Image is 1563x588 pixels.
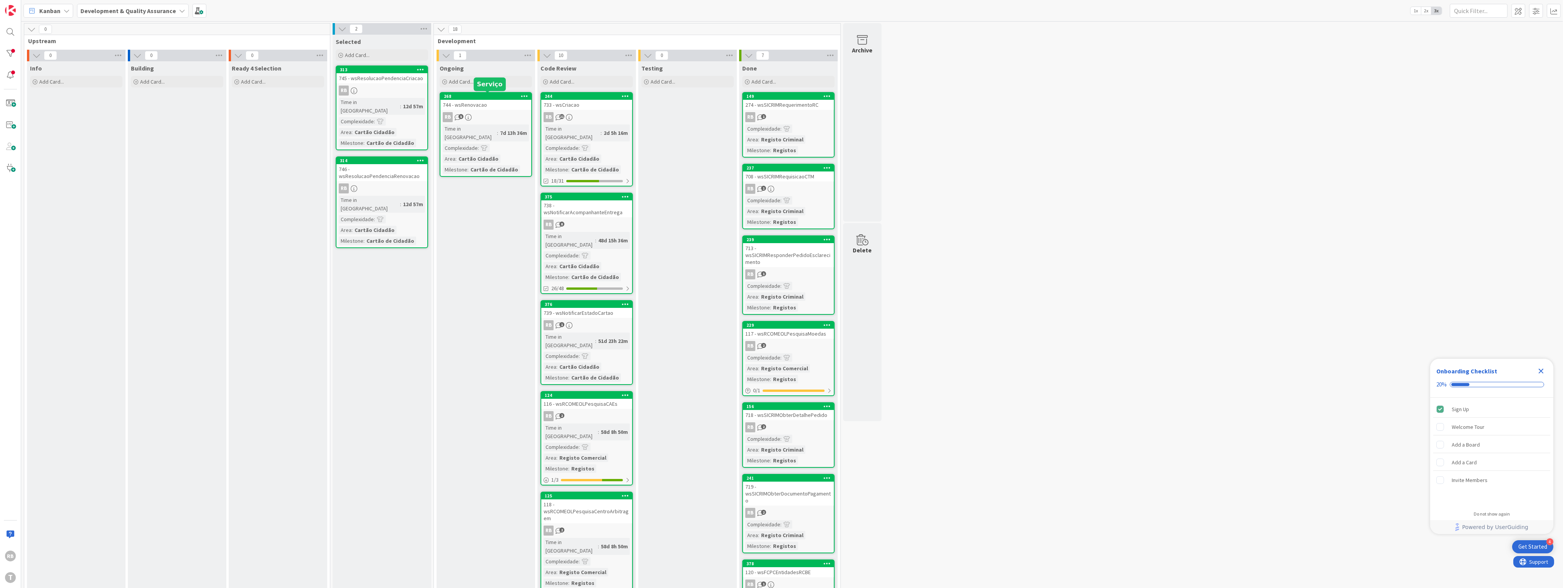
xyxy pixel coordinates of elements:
[601,129,602,137] span: :
[556,568,557,576] span: :
[557,363,601,371] div: Cartão Cidadão
[1512,540,1553,553] div: Open Get Started checklist, remaining modules: 4
[743,236,834,243] div: 239
[569,579,596,587] div: Registos
[1452,475,1488,485] div: Invite Members
[745,303,770,312] div: Milestone
[761,581,766,586] span: 1
[467,165,469,174] span: :
[544,411,554,421] div: RB
[759,445,805,454] div: Registo Criminal
[440,112,531,122] div: RB
[579,443,580,451] span: :
[541,308,632,318] div: 739 - wsNotificarEstadoCartao
[595,236,596,245] span: :
[745,445,758,454] div: Area
[497,129,498,137] span: :
[770,375,771,383] span: :
[544,273,568,281] div: Milestone
[745,269,755,279] div: RB
[761,114,766,119] span: 1
[770,303,771,312] span: :
[743,165,834,181] div: 237708 - wsSICRIMRequisicaoCTM
[745,531,758,539] div: Area
[1474,511,1510,517] div: Do not show again
[759,364,810,373] div: Registo Comercial
[541,499,632,523] div: 118 - wsRCOMEOLPesquisaCentroArbitragem
[544,112,554,122] div: RB
[400,200,401,208] span: :
[339,128,351,136] div: Area
[443,124,497,141] div: Time in [GEOGRAPHIC_DATA]
[743,236,834,267] div: 239713 - wsSICRIMResponderPedidoEsclarecimento
[401,200,425,208] div: 12d 57m
[374,215,375,223] span: :
[541,301,632,308] div: 376
[770,218,771,226] span: :
[28,37,320,45] span: Upstream
[457,155,500,163] div: Cartão Cidadão
[541,300,633,385] a: 376739 - wsNotificarEstadoCartaoRBTime in [GEOGRAPHIC_DATA]:51d 23h 22mComplexidade:Area:Cartão C...
[544,352,579,360] div: Complexidade
[336,156,428,248] a: 314746 - wsResolucaoPendenciaRenovacaoRBTime in [GEOGRAPHIC_DATA]:12d 57mComplexidade:Area:Cartão...
[443,165,467,174] div: Milestone
[743,341,834,351] div: RB
[743,269,834,279] div: RB
[545,194,632,200] div: 375
[568,373,569,382] span: :
[745,292,758,301] div: Area
[743,560,834,577] div: 378120 - wsFCPCEntidadesRCBE
[758,531,759,539] span: :
[559,413,564,418] span: 2
[365,139,416,147] div: Cartão de Cidadão
[780,353,781,362] span: :
[742,402,835,468] a: 156718 - wsSICRIMObterDetalhePedidoRBComplexidade:Area:Registo CriminalMilestone:Registos
[544,232,595,249] div: Time in [GEOGRAPHIC_DATA]
[353,128,397,136] div: Cartão Cidadão
[745,375,770,383] div: Milestone
[759,292,805,301] div: Registo Criminal
[544,220,554,230] div: RB
[443,155,455,163] div: Area
[745,207,758,215] div: Area
[557,155,601,163] div: Cartão Cidadão
[1450,4,1508,18] input: Quick Filter...
[556,454,557,462] span: :
[742,92,835,158] a: 149274 - wsSICRIMRequerimentoRCRBComplexidade:Area:Registo CriminalMilestone:Registos
[1452,422,1484,432] div: Welcome Tour
[336,86,427,96] div: RB
[1430,398,1553,506] div: Checklist items
[544,333,595,349] div: Time in [GEOGRAPHIC_DATA]
[340,67,427,72] div: 313
[1433,418,1550,435] div: Welcome Tour is incomplete.
[340,158,427,163] div: 314
[745,146,770,155] div: Milestone
[758,292,759,301] span: :
[751,78,776,85] span: Add Card...
[444,94,531,99] div: 268
[544,262,556,270] div: Area
[1434,520,1550,534] a: Powered by UserGuiding
[780,435,781,443] span: :
[541,193,633,294] a: 375738 - wsNotificarAcompanhanteEntregaRBTime in [GEOGRAPHIC_DATA]:48d 15h 36mComplexidade:Area:C...
[759,531,805,539] div: Registo Criminal
[550,78,574,85] span: Add Card...
[443,144,478,152] div: Complexidade
[599,428,630,436] div: 58d 8h 50m
[771,375,798,383] div: Registos
[780,196,781,205] span: :
[759,135,805,144] div: Registo Criminal
[743,410,834,420] div: 718 - wsSICRIMObterDetalhePedido
[1411,7,1421,15] span: 1x
[363,139,365,147] span: :
[651,78,675,85] span: Add Card...
[771,303,798,312] div: Registos
[455,155,457,163] span: :
[544,165,568,174] div: Milestone
[545,493,632,499] div: 125
[440,92,532,177] a: 268744 - wsRenovacaoRBTime in [GEOGRAPHIC_DATA]:7d 13h 36mComplexidade:Area:Cartão CidadãoMilesto...
[559,528,564,533] span: 2
[743,329,834,339] div: 117 - wsRCOMEOLPesquisaMoedas
[1430,359,1553,534] div: Checklist Container
[544,557,579,566] div: Complexidade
